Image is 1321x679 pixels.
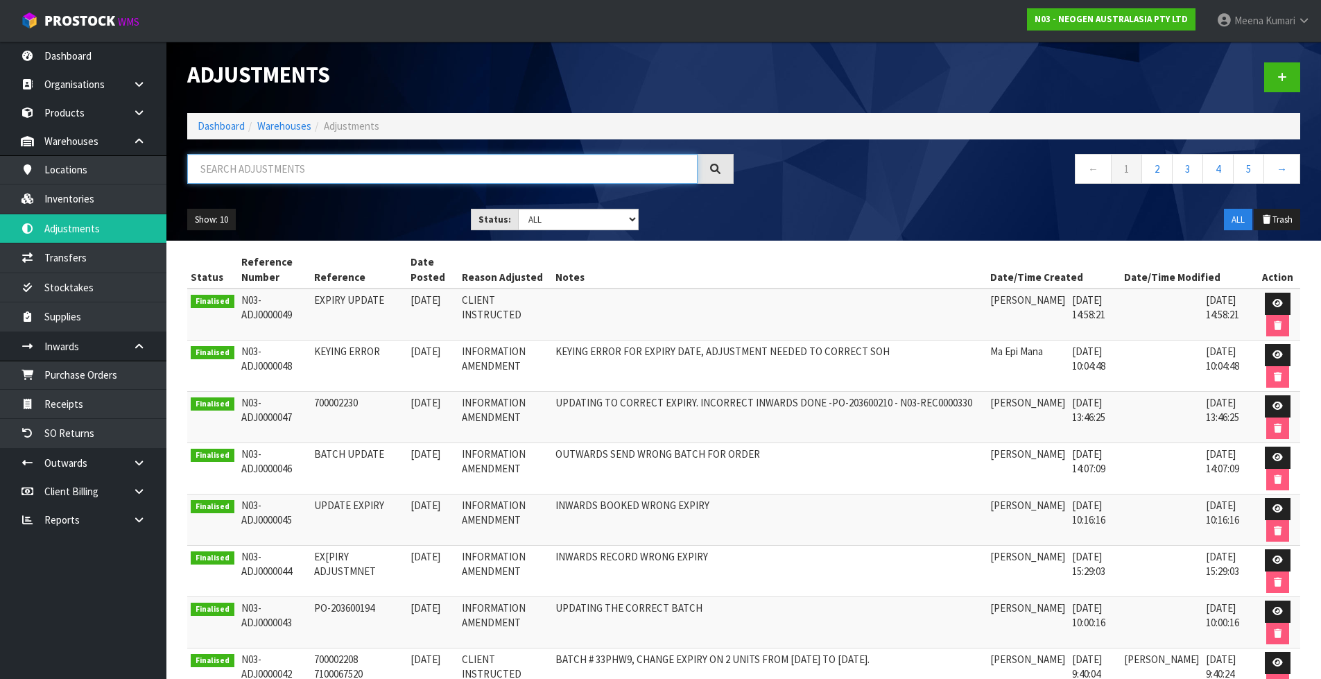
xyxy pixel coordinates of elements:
td: BATCH UPDATE [311,443,407,495]
td: OUTWARDS SEND WRONG BATCH FOR ORDER [552,443,987,495]
h1: Adjustments [187,62,734,87]
td: [PERSON_NAME] [987,289,1069,341]
th: Action [1254,251,1300,289]
span: Finalised [191,449,234,463]
a: N03 - NEOGEN AUSTRALASIA PTY LTD [1027,8,1195,31]
td: INFORMATION AMENDMENT [458,443,552,495]
td: [DATE] 10:04:48 [1069,341,1121,392]
td: [PERSON_NAME] [987,546,1069,597]
td: [DATE] 15:29:03 [1202,546,1254,597]
td: [DATE] [407,392,458,443]
th: Notes [552,251,987,289]
th: Status [187,251,238,289]
td: [DATE] 10:00:16 [1069,597,1121,648]
td: EXPIRY UPDATE [311,289,407,341]
td: [DATE] 10:00:16 [1202,597,1254,648]
td: N03-ADJ0000045 [238,495,311,546]
td: CLIENT INSTRUCTED [458,289,552,341]
span: Kumari [1266,14,1295,27]
td: [DATE] 14:07:09 [1069,443,1121,495]
td: [DATE] [407,495,458,546]
nav: Page navigation [754,154,1301,188]
span: ProStock [44,12,115,30]
td: UPDATING TO CORRECT EXPIRY. INCORRECT INWARDS DONE -PO-203600210 - N03-REC0000330 [552,392,987,443]
span: Adjustments [324,119,379,132]
img: cube-alt.png [21,12,38,29]
span: Finalised [191,551,234,565]
span: Finalised [191,295,234,309]
strong: N03 - NEOGEN AUSTRALASIA PTY LTD [1035,13,1188,25]
td: N03-ADJ0000049 [238,289,311,341]
th: Reference Number [238,251,311,289]
a: Dashboard [198,119,245,132]
th: Date/Time Modified [1121,251,1254,289]
td: [PERSON_NAME] [987,495,1069,546]
td: [DATE] 13:46:25 [1069,392,1121,443]
td: [DATE] 10:16:16 [1202,495,1254,546]
td: [DATE] 13:46:25 [1202,392,1254,443]
td: 700002230 [311,392,407,443]
td: N03-ADJ0000044 [238,546,311,597]
td: [PERSON_NAME] [987,392,1069,443]
td: INFORMATION AMENDMENT [458,392,552,443]
a: 1 [1111,154,1142,184]
td: INFORMATION AMENDMENT [458,597,552,648]
span: Finalised [191,654,234,668]
td: N03-ADJ0000048 [238,341,311,392]
th: Reference [311,251,407,289]
button: ALL [1224,209,1252,231]
td: INWARDS BOOKED WRONG EXPIRY [552,495,987,546]
td: UPDATE EXPIRY [311,495,407,546]
a: ← [1075,154,1112,184]
button: Trash [1254,209,1300,231]
td: Ma Epi Mana [987,341,1069,392]
td: EX[PIRY ADJUSTMNET [311,546,407,597]
td: N03-ADJ0000046 [238,443,311,495]
a: 4 [1202,154,1234,184]
th: Date/Time Created [987,251,1121,289]
td: [PERSON_NAME] [987,597,1069,648]
td: [DATE] [407,597,458,648]
td: INFORMATION AMENDMENT [458,341,552,392]
input: Search adjustments [187,154,698,184]
td: [DATE] [407,341,458,392]
td: [DATE] [407,289,458,341]
a: 2 [1141,154,1173,184]
button: Show: 10 [187,209,236,231]
td: UPDATING THE CORRECT BATCH [552,597,987,648]
span: Finalised [191,346,234,360]
td: KEYING ERROR FOR EXPIRY DATE, ADJUSTMENT NEEDED TO CORRECT SOH [552,341,987,392]
td: [DATE] 15:29:03 [1069,546,1121,597]
th: Reason Adjusted [458,251,552,289]
a: → [1263,154,1300,184]
td: [DATE] 14:58:21 [1069,289,1121,341]
td: INFORMATION AMENDMENT [458,546,552,597]
td: [DATE] [407,546,458,597]
span: Meena [1234,14,1263,27]
td: [DATE] 10:16:16 [1069,495,1121,546]
td: N03-ADJ0000043 [238,597,311,648]
th: Date Posted [407,251,458,289]
a: 5 [1233,154,1264,184]
td: KEYING ERROR [311,341,407,392]
span: Finalised [191,603,234,617]
td: N03-ADJ0000047 [238,392,311,443]
td: [DATE] 14:58:21 [1202,289,1254,341]
span: Finalised [191,397,234,411]
td: [PERSON_NAME] [987,443,1069,495]
td: [DATE] 10:04:48 [1202,341,1254,392]
small: WMS [118,15,139,28]
td: INWARDS RECORD WRONG EXPIRY [552,546,987,597]
a: Warehouses [257,119,311,132]
td: PO-203600194 [311,597,407,648]
td: [DATE] [407,443,458,495]
span: Finalised [191,500,234,514]
td: [DATE] 14:07:09 [1202,443,1254,495]
td: INFORMATION AMENDMENT [458,495,552,546]
a: 3 [1172,154,1203,184]
strong: Status: [478,214,511,225]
